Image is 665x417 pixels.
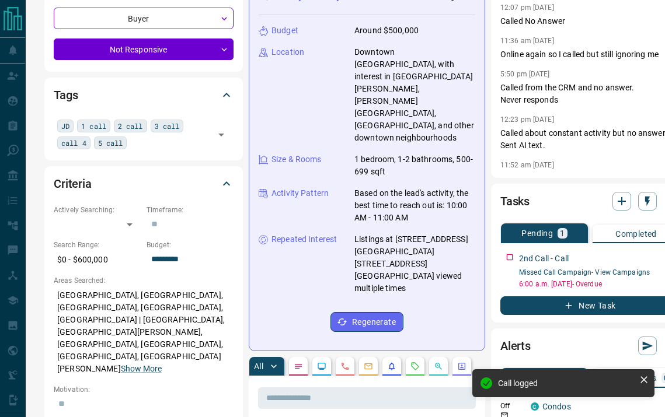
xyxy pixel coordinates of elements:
[54,286,234,379] p: [GEOGRAPHIC_DATA], [GEOGRAPHIC_DATA], [GEOGRAPHIC_DATA], [GEOGRAPHIC_DATA], [GEOGRAPHIC_DATA] | [...
[500,337,531,355] h2: Alerts
[254,362,263,370] p: All
[271,24,298,37] p: Budget
[354,187,475,224] p: Based on the lead's activity, the best time to reach out is: 10:00 AM - 11:00 AM
[500,70,550,78] p: 5:50 pm [DATE]
[61,137,86,149] span: call 4
[54,275,234,286] p: Areas Searched:
[271,233,337,246] p: Repeated Interest
[54,250,141,269] p: $0 - $600,000
[354,46,475,144] p: Downtown [GEOGRAPHIC_DATA], with interest in [GEOGRAPHIC_DATA][PERSON_NAME], [PERSON_NAME][GEOGRA...
[54,205,141,215] p: Actively Searching:
[54,81,234,109] div: Tags
[521,229,553,237] p: Pending
[387,362,396,371] svg: Listing Alerts
[317,362,326,371] svg: Lead Browsing Activity
[54,86,78,104] h2: Tags
[54,174,92,193] h2: Criteria
[434,362,443,371] svg: Opportunities
[500,161,554,169] p: 11:52 am [DATE]
[498,379,635,388] div: Call logged
[500,3,554,12] p: 12:07 pm [DATE]
[213,127,229,143] button: Open
[61,120,69,132] span: JD
[615,230,657,238] p: Completed
[519,268,650,276] a: Missed Call Campaign- View Campaigns
[155,120,180,132] span: 3 call
[560,229,565,237] p: 1
[354,233,475,295] p: Listings at [STREET_ADDRESS][GEOGRAPHIC_DATA][STREET_ADDRESS][GEOGRAPHIC_DATA] viewed multiple times
[54,38,234,60] div: Not Responsive
[121,363,162,375] button: Show More
[54,384,234,395] p: Motivation:
[271,153,322,166] p: Size & Rooms
[98,137,123,149] span: 5 call
[81,120,106,132] span: 1 call
[271,46,304,58] p: Location
[147,205,234,215] p: Timeframe:
[354,153,475,178] p: 1 bedroom, 1-2 bathrooms, 500-699 sqft
[118,120,143,132] span: 2 call
[364,362,373,371] svg: Emails
[340,362,350,371] svg: Calls
[410,362,420,371] svg: Requests
[457,362,466,371] svg: Agent Actions
[147,240,234,250] p: Budget:
[500,192,530,211] h2: Tasks
[294,362,303,371] svg: Notes
[54,8,234,29] div: Buyer
[500,37,554,45] p: 11:36 am [DATE]
[519,253,569,265] p: 2nd Call - Call
[54,240,141,250] p: Search Range:
[500,115,554,124] p: 12:23 pm [DATE]
[271,187,329,199] p: Activity Pattern
[354,24,419,37] p: Around $500,000
[330,312,403,332] button: Regenerate
[54,170,234,198] div: Criteria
